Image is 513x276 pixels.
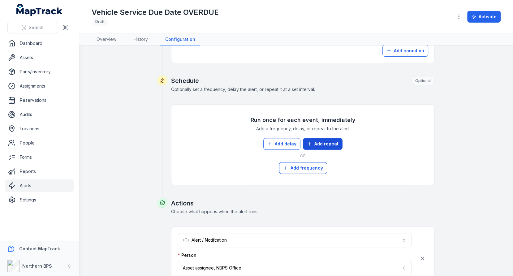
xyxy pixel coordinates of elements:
[29,24,43,31] span: Search
[5,37,74,50] a: Dashboard
[5,66,74,78] a: Parts/Inventory
[171,76,435,85] h2: Schedule
[22,263,52,269] strong: Northern BPS
[382,45,428,57] button: Add condition
[279,162,327,174] button: Add frequency
[467,11,501,23] button: Activate
[92,34,121,45] a: Overview
[178,261,412,275] button: Asset assignee, NBPS Office
[263,150,343,162] div: Or
[303,138,343,150] button: Add repeat
[5,94,74,106] a: Reservations
[19,246,60,251] strong: Contact MapTrack
[171,209,258,214] span: Choose what happens when the alert runs.
[411,76,435,85] div: Optional
[5,51,74,64] a: Assets
[256,126,350,132] span: Add a frequency, delay, or repeat to the alert.
[92,17,108,26] div: Draft
[129,34,153,45] a: History
[16,4,63,16] a: MapTrack
[5,80,74,92] a: Assignments
[5,151,74,163] a: Forms
[7,22,57,33] button: Search
[263,138,300,150] button: Add delay
[5,194,74,206] a: Settings
[178,252,196,258] label: Person
[178,233,412,247] button: Alert / Notifcation
[5,179,74,192] a: Alerts
[5,108,74,121] a: Audits
[160,34,200,45] a: Configuration
[171,199,435,208] h2: Actions
[92,7,219,17] h1: Vehicle Service Due Date OVERDUE
[251,116,356,124] h3: Run once for each event, immediately
[171,87,315,92] span: Optionally set a frequency, delay the alert, or repeat it at a set interval.
[5,137,74,149] a: People
[5,165,74,178] a: Reports
[5,123,74,135] a: Locations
